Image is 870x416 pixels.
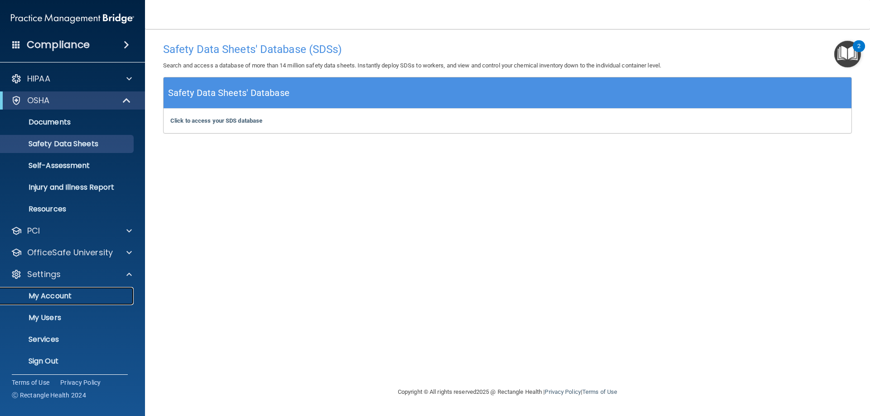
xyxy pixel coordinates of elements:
p: Services [6,335,130,344]
div: Copyright © All rights reserved 2025 @ Rectangle Health | | [342,378,673,406]
p: Search and access a database of more than 14 million safety data sheets. Instantly deploy SDSs to... [163,60,852,71]
h4: Safety Data Sheets' Database (SDSs) [163,43,852,55]
a: HIPAA [11,73,132,84]
h4: Compliance [27,38,90,51]
a: Terms of Use [582,388,617,395]
a: Settings [11,269,132,280]
a: Privacy Policy [545,388,580,395]
p: Sign Out [6,357,130,366]
a: OfficeSafe University [11,247,132,258]
p: Resources [6,205,130,214]
a: OSHA [11,95,131,106]
p: Documents [6,118,130,127]
p: Self-Assessment [6,161,130,170]
p: My Account [6,292,130,301]
p: HIPAA [27,73,50,84]
a: Click to access your SDS database [170,117,262,124]
h5: Safety Data Sheets' Database [168,85,290,101]
a: Privacy Policy [60,378,101,387]
p: PCI [27,225,40,236]
div: 2 [857,46,860,58]
p: OfficeSafe University [27,247,113,258]
a: PCI [11,225,132,236]
button: Open Resource Center, 2 new notifications [834,41,861,67]
p: Injury and Illness Report [6,183,130,192]
img: PMB logo [11,10,134,28]
a: Terms of Use [12,378,49,387]
span: Ⓒ Rectangle Health 2024 [12,391,86,400]
p: OSHA [27,95,50,106]
p: Settings [27,269,61,280]
p: Safety Data Sheets [6,139,130,148]
p: My Users [6,313,130,322]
